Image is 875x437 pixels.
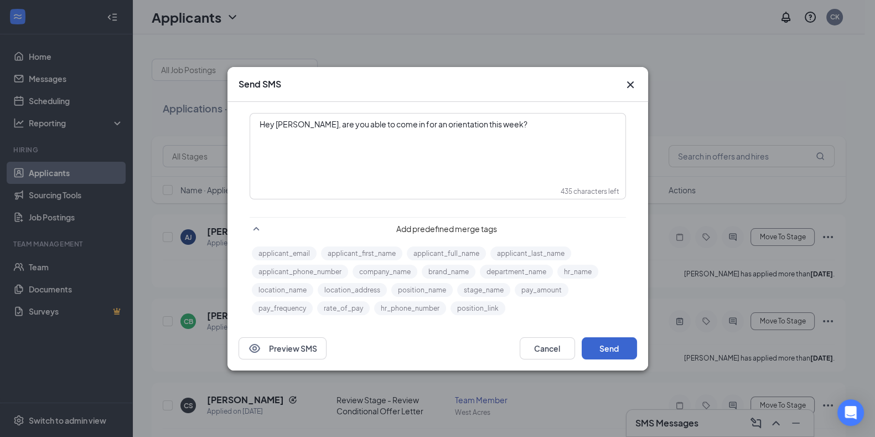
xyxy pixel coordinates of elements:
[391,283,453,297] button: position_name
[407,246,486,260] button: applicant_full_name
[557,265,598,279] button: hr_name
[624,78,637,91] button: Close
[239,337,327,359] button: EyePreview SMS
[490,246,571,260] button: applicant_last_name
[248,342,261,355] svg: Eye
[353,265,417,279] button: company_name
[624,78,637,91] svg: Cross
[250,222,263,235] svg: SmallChevronUp
[251,114,625,169] div: Enter your message here
[561,187,619,196] div: 435 characters left
[515,283,568,297] button: pay_amount
[457,283,510,297] button: stage_name
[239,78,281,90] h3: Send SMS
[252,265,348,279] button: applicant_phone_number
[260,119,527,129] span: Hey [PERSON_NAME], are you able to come in for an orientation this week?
[252,246,317,260] button: applicant_email
[250,217,626,235] div: Add predefined merge tags
[267,223,626,234] span: Add predefined merge tags
[318,283,387,297] button: location_address
[374,301,446,315] button: hr_phone_number
[321,246,402,260] button: applicant_first_name
[480,265,553,279] button: department_name
[317,301,370,315] button: rate_of_pay
[451,301,505,315] button: position_link
[252,301,313,315] button: pay_frequency
[837,399,864,426] div: Open Intercom Messenger
[520,337,575,359] button: Cancel
[422,265,475,279] button: brand_name
[252,283,313,297] button: location_name
[582,337,637,359] button: Send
